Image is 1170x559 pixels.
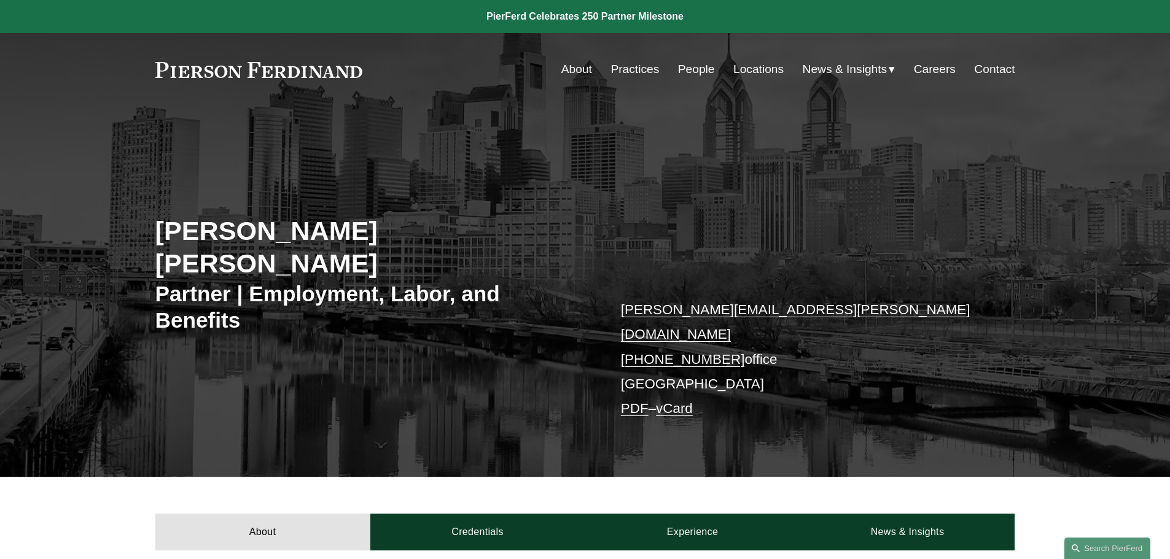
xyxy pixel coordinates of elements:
[656,401,693,416] a: vCard
[155,514,370,550] a: About
[914,58,956,81] a: Careers
[585,514,800,550] a: Experience
[155,215,585,279] h2: [PERSON_NAME] [PERSON_NAME]
[1064,538,1150,559] a: Search this site
[370,514,585,550] a: Credentials
[803,59,887,80] span: News & Insights
[155,280,585,334] h3: Partner | Employment, Labor, and Benefits
[733,58,784,81] a: Locations
[610,58,659,81] a: Practices
[800,514,1015,550] a: News & Insights
[621,401,649,416] a: PDF
[621,298,979,422] p: office [GEOGRAPHIC_DATA] –
[974,58,1015,81] a: Contact
[621,302,970,342] a: [PERSON_NAME][EMAIL_ADDRESS][PERSON_NAME][DOMAIN_NAME]
[561,58,592,81] a: About
[678,58,715,81] a: People
[803,58,895,81] a: folder dropdown
[621,352,745,367] a: [PHONE_NUMBER]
